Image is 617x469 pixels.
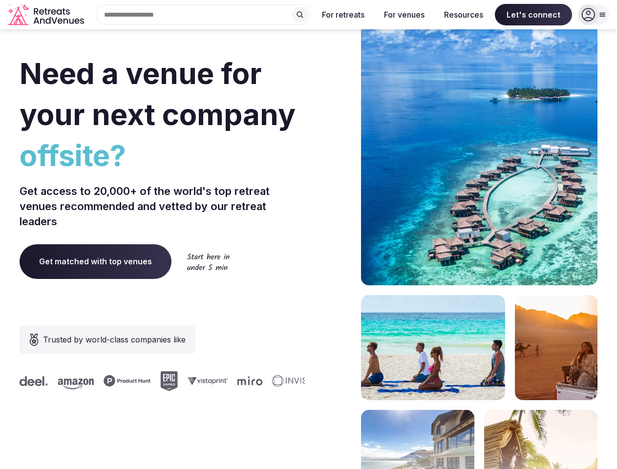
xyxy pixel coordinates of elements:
span: Trusted by world-class companies like [43,334,186,345]
a: Get matched with top venues [20,244,171,278]
p: Get access to 20,000+ of the world's top retreat venues recommended and vetted by our retreat lea... [20,184,305,229]
img: woman sitting in back of truck with camels [515,295,597,400]
button: For retreats [314,4,372,25]
span: Let's connect [495,4,572,25]
svg: Epic Games company logo [149,371,167,391]
svg: Deel company logo [9,376,37,386]
svg: Vistaprint company logo [177,377,217,385]
svg: Invisible company logo [261,375,315,387]
a: Visit the homepage [8,4,86,26]
span: Need a venue for your next company [20,56,296,132]
button: For venues [376,4,432,25]
img: Start here in under 5 min [187,253,230,270]
img: yoga on tropical beach [361,295,505,400]
svg: Miro company logo [227,376,252,385]
span: offsite? [20,135,305,176]
button: Resources [436,4,491,25]
svg: Retreats and Venues company logo [8,4,86,26]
